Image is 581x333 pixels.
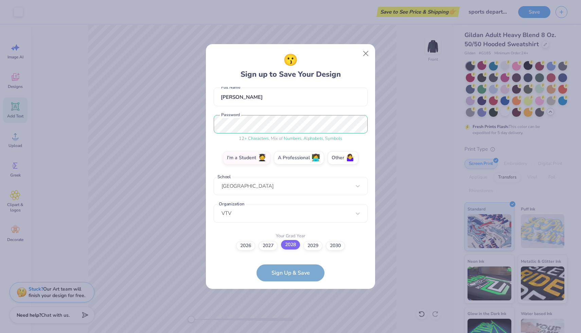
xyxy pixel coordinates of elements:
[239,135,269,142] span: 12 + Characters
[236,241,255,251] label: 2026
[359,47,372,60] button: Close
[303,135,323,142] span: Alphabets
[241,52,341,80] div: Sign up to Save Your Design
[259,241,278,251] label: 2027
[216,173,232,180] label: School
[284,135,301,142] span: Numbers
[223,151,270,165] label: I'm a Student
[217,201,245,207] label: Organization
[258,154,266,162] span: 🧑‍🎓
[303,241,322,251] label: 2029
[346,154,354,162] span: 🤷‍♀️
[328,151,358,165] label: Other
[274,151,324,165] label: A Professional
[283,52,298,69] span: 😗
[281,240,300,249] label: 2028
[326,241,345,251] label: 2030
[214,135,368,142] div: , Mix of , ,
[325,135,342,142] span: Symbols
[276,233,305,240] label: Your Grad Year
[312,154,320,162] span: 👩‍💻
